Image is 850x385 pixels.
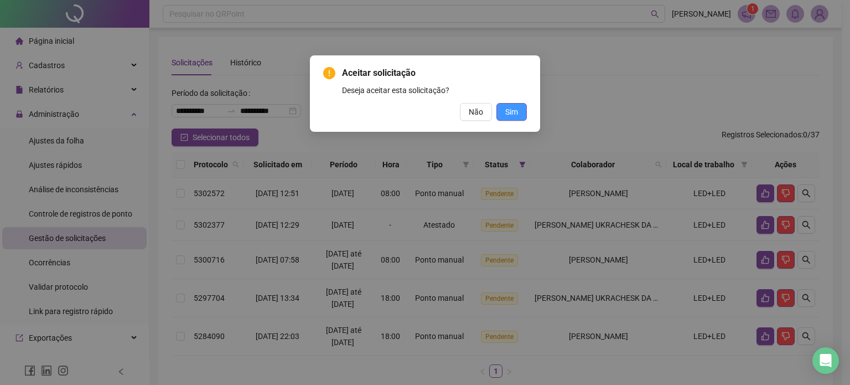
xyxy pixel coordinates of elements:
span: exclamation-circle [323,67,335,79]
span: Sim [505,106,518,118]
div: Open Intercom Messenger [812,347,839,374]
span: Não [469,106,483,118]
button: Sim [496,103,527,121]
div: Deseja aceitar esta solicitação? [342,84,527,96]
button: Não [460,103,492,121]
span: Aceitar solicitação [342,66,527,80]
